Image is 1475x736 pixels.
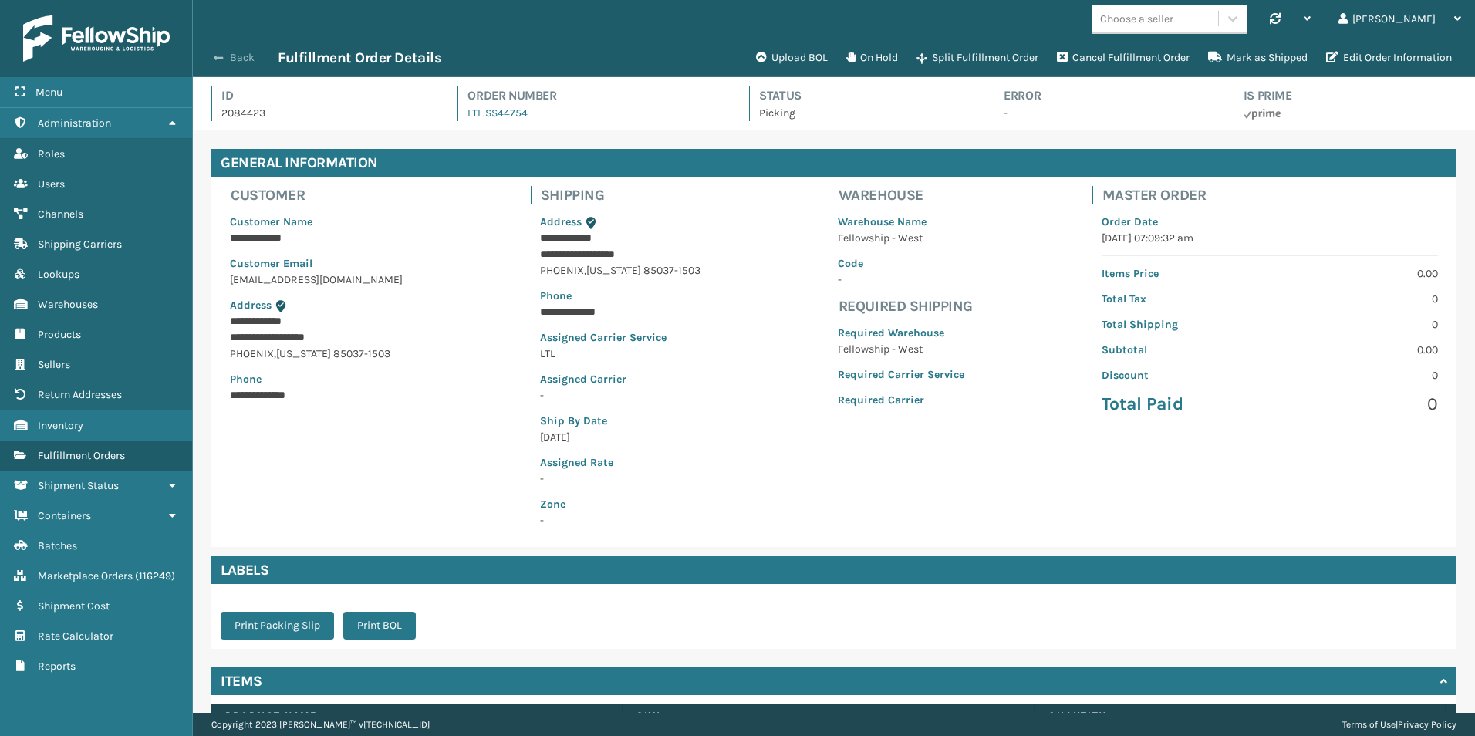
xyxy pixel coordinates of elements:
[1102,393,1261,416] p: Total Paid
[1102,367,1261,383] p: Discount
[38,569,133,582] span: Marketplace Orders
[1100,11,1173,27] div: Choose a seller
[23,15,170,62] img: logo
[1279,265,1438,282] p: 0.00
[38,630,113,643] span: Rate Calculator
[38,328,81,341] span: Products
[221,672,262,690] h4: Items
[838,230,964,246] p: Fellowship - West
[1004,86,1205,105] h4: Error
[38,539,77,552] span: Batches
[838,341,964,357] p: Fellowship - West
[221,86,430,105] h4: Id
[837,42,907,73] button: On Hold
[586,264,641,277] span: [US_STATE]
[907,42,1048,73] button: Split Fulfillment Order
[747,42,837,73] button: Upload BOL
[1102,186,1447,204] h4: Master Order
[38,419,83,432] span: Inventory
[333,347,390,360] span: 85037-1503
[1279,367,1438,383] p: 0
[838,325,964,341] p: Required Warehouse
[467,86,721,105] h4: Order Number
[1317,42,1461,73] button: Edit Order Information
[838,366,964,383] p: Required Carrier Service
[540,496,700,512] p: Zone
[38,268,79,281] span: Lookups
[838,272,964,288] p: -
[230,255,403,272] p: Customer Email
[916,53,927,64] i: Split Fulfillment Order
[643,264,700,277] span: 85037-1503
[278,49,441,67] h3: Fulfillment Order Details
[540,288,700,304] p: Phone
[1208,52,1222,62] i: Mark as Shipped
[1199,42,1317,73] button: Mark as Shipped
[1279,291,1438,307] p: 0
[38,298,98,311] span: Warehouses
[540,346,700,362] p: LTL
[1244,86,1456,105] h4: Is Prime
[38,509,91,522] span: Containers
[1048,42,1199,73] button: Cancel Fulfillment Order
[38,479,119,492] span: Shipment Status
[38,238,122,251] span: Shipping Carriers
[1342,713,1456,736] div: |
[230,272,403,288] p: [EMAIL_ADDRESS][DOMAIN_NAME]
[211,713,430,736] p: Copyright 2023 [PERSON_NAME]™ v [TECHNICAL_ID]
[343,612,416,640] button: Print BOL
[230,299,272,312] span: Address
[839,186,974,204] h4: Warehouse
[1279,342,1438,358] p: 0.00
[838,255,964,272] p: Code
[1102,342,1261,358] p: Subtotal
[846,52,856,62] i: On Hold
[1342,719,1396,730] a: Terms of Use
[38,388,122,401] span: Return Addresses
[759,105,966,121] p: Picking
[540,413,700,429] p: Ship By Date
[1326,52,1338,62] i: Edit
[540,264,584,277] span: PHOENIX
[467,106,528,120] a: LTL.SS44754
[1048,709,1431,723] label: Quantity
[540,371,700,387] p: Assigned Carrier
[838,392,964,408] p: Required Carrier
[38,116,111,130] span: Administration
[230,347,274,360] span: PHOENIX
[35,86,62,99] span: Menu
[1102,291,1261,307] p: Total Tax
[540,454,700,471] p: Assigned Rate
[759,86,966,105] h4: Status
[1102,230,1438,246] p: [DATE] 07:09:32 am
[541,186,710,204] h4: Shipping
[38,147,65,160] span: Roles
[1279,316,1438,333] p: 0
[636,709,1019,723] label: SKU
[540,429,700,445] p: [DATE]
[230,214,403,230] p: Customer Name
[274,347,276,360] span: ,
[1398,719,1456,730] a: Privacy Policy
[1004,105,1205,121] p: -
[211,556,1456,584] h4: Labels
[211,149,1456,177] h4: General Information
[38,358,70,371] span: Sellers
[839,297,974,316] h4: Required Shipping
[1102,316,1261,333] p: Total Shipping
[231,186,412,204] h4: Customer
[1279,393,1438,416] p: 0
[225,709,608,723] label: Product Name
[756,52,767,62] i: Upload BOL
[540,387,700,403] p: -
[1102,214,1438,230] p: Order Date
[584,264,586,277] span: ,
[540,496,700,527] span: -
[221,612,334,640] button: Print Packing Slip
[38,208,83,221] span: Channels
[38,599,110,613] span: Shipment Cost
[838,214,964,230] p: Warehouse Name
[540,215,582,228] span: Address
[221,105,430,121] p: 2084423
[207,51,278,65] button: Back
